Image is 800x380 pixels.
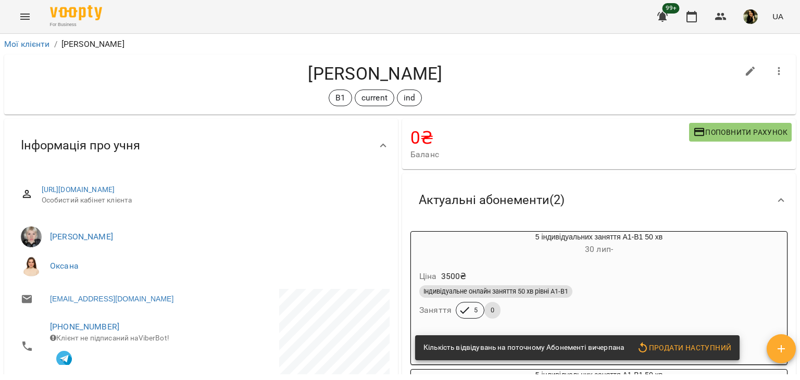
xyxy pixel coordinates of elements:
span: Актуальні абонементи ( 2 ) [419,192,565,208]
span: Продати наступний [636,341,731,354]
span: 30 лип - [585,244,613,254]
button: Menu [12,4,37,29]
div: Інформація про учня [4,119,398,172]
a: [PHONE_NUMBER] [50,322,119,332]
a: Оксана [50,261,79,271]
div: В1 [329,90,352,106]
span: Клієнт не підписаний на ViberBot! [50,334,169,342]
div: ind [397,90,422,106]
img: Telegram [56,351,72,366]
h4: 0 ₴ [410,127,689,148]
img: 5ccaf96a72ceb4fb7565109469418b56.jpg [743,9,758,24]
span: UA [772,11,783,22]
p: В1 [335,92,345,104]
p: [PERSON_NAME] [61,38,124,50]
p: 3500 ₴ [441,270,467,283]
span: Особистий кабінет клієнта [42,195,381,206]
div: 5 індивідуальних заняття А1-В1 50 хв [411,232,787,257]
span: Індивідуальне онлайн заняття 50 хв рівні А1-В1 [419,287,572,296]
a: [EMAIL_ADDRESS][DOMAIN_NAME] [50,294,173,304]
button: 5 індивідуальних заняття А1-В1 50 хв30 лип- Ціна3500₴Індивідуальне онлайн заняття 50 хв рівні А1-... [411,232,787,331]
span: For Business [50,21,102,28]
span: 99+ [662,3,680,14]
img: Voopty Logo [50,5,102,20]
p: current [361,92,387,104]
a: [URL][DOMAIN_NAME] [42,185,115,194]
button: Клієнт підписаний на VooptyBot [50,343,78,371]
div: Кількість відвідувань на поточному Абонементі вичерпана [423,338,624,357]
a: [PERSON_NAME] [50,232,113,242]
img: Оксана [21,256,42,276]
p: ind [404,92,415,104]
li: / [54,38,57,50]
button: Поповнити рахунок [689,123,792,142]
span: Інформація про учня [21,137,140,154]
span: Поповнити рахунок [693,126,787,138]
div: Актуальні абонементи(2) [402,173,796,227]
span: Баланс [410,148,689,161]
a: Мої клієнти [4,39,50,49]
h4: [PERSON_NAME] [12,63,738,84]
h6: Ціна [419,269,437,284]
img: Єлизавета [21,226,42,247]
h6: Заняття [419,303,452,318]
nav: breadcrumb [4,38,796,50]
span: 5 [468,306,484,315]
button: UA [768,7,787,26]
div: current [355,90,394,106]
button: Продати наступний [632,338,735,357]
span: 0 [484,306,501,315]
